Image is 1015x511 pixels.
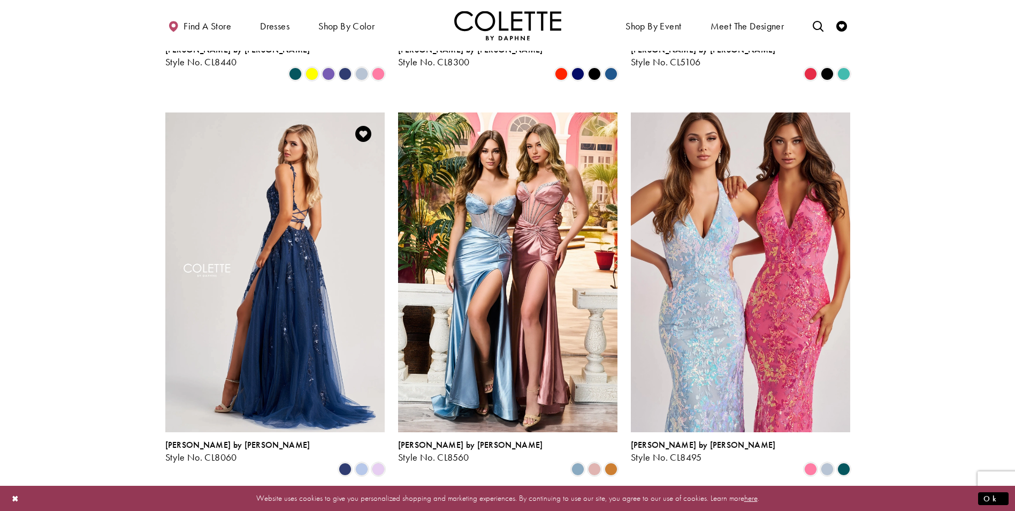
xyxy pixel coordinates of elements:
[631,45,776,67] div: Colette by Daphne Style No. CL5106
[355,463,368,476] i: Bluebell
[184,21,231,32] span: Find a store
[339,67,352,80] i: Navy Blue
[318,21,375,32] span: Shop by color
[165,11,234,40] a: Find a store
[316,11,377,40] span: Shop by color
[744,493,758,504] a: here
[398,56,470,68] span: Style No. CL8300
[837,463,850,476] i: Spruce
[631,451,702,463] span: Style No. CL8495
[398,451,469,463] span: Style No. CL8560
[978,492,1009,505] button: Submit Dialog
[372,463,385,476] i: Lilac
[821,463,834,476] i: Ice Blue
[804,67,817,80] i: Strawberry
[708,11,787,40] a: Meet the designer
[711,21,784,32] span: Meet the designer
[77,491,938,506] p: Website uses cookies to give you personalized shopping and marketing experiences. By continuing t...
[398,440,543,463] div: Colette by Daphne Style No. CL8560
[6,489,25,508] button: Close Dialog
[631,112,850,432] a: Visit Colette by Daphne Style No. CL8495 Page
[454,11,561,40] img: Colette by Daphne
[837,67,850,80] i: Turquoise
[165,451,237,463] span: Style No. CL8060
[339,463,352,476] i: Navy Blue
[588,67,601,80] i: Black
[372,67,385,80] i: Cotton Candy
[322,67,335,80] i: Violet
[625,21,681,32] span: Shop By Event
[804,463,817,476] i: Cotton Candy
[352,123,375,145] a: Add to Wishlist
[631,439,776,450] span: [PERSON_NAME] by [PERSON_NAME]
[165,440,310,463] div: Colette by Daphne Style No. CL8060
[605,463,617,476] i: Bronze
[571,67,584,80] i: Sapphire
[454,11,561,40] a: Visit Home Page
[398,439,543,450] span: [PERSON_NAME] by [PERSON_NAME]
[165,439,310,450] span: [PERSON_NAME] by [PERSON_NAME]
[260,21,289,32] span: Dresses
[571,463,584,476] i: Dusty Blue
[631,56,701,68] span: Style No. CL5106
[306,67,318,80] i: Yellow
[398,45,543,67] div: Colette by Daphne Style No. CL8300
[289,67,302,80] i: Spruce
[834,11,850,40] a: Check Wishlist
[165,56,237,68] span: Style No. CL8440
[398,112,617,432] a: Visit Colette by Daphne Style No. CL8560 Page
[257,11,292,40] span: Dresses
[588,463,601,476] i: Dusty Pink
[555,67,568,80] i: Scarlet
[165,112,385,432] a: Visit Colette by Daphne Style No. CL8060 Page
[355,67,368,80] i: Ice Blue
[631,440,776,463] div: Colette by Daphne Style No. CL8495
[605,67,617,80] i: Ocean Blue
[821,67,834,80] i: Black
[810,11,826,40] a: Toggle search
[623,11,684,40] span: Shop By Event
[165,45,310,67] div: Colette by Daphne Style No. CL8440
